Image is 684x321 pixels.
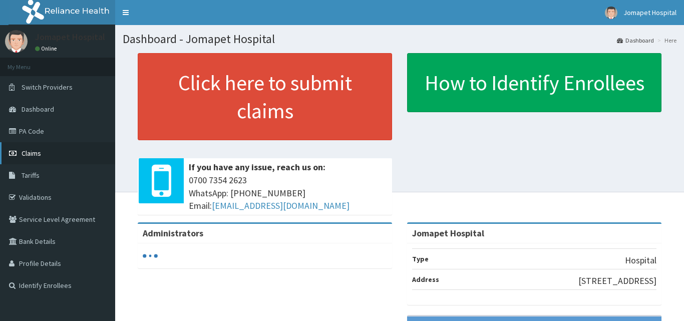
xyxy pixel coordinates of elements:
a: Online [35,45,59,52]
a: Click here to submit claims [138,53,392,140]
p: [STREET_ADDRESS] [578,274,656,287]
svg: audio-loading [143,248,158,263]
p: Jomapet Hospital [35,33,105,42]
b: Administrators [143,227,203,239]
p: Hospital [625,254,656,267]
img: User Image [5,30,28,53]
a: How to Identify Enrollees [407,53,661,112]
li: Here [655,36,676,45]
img: User Image [605,7,617,19]
span: Dashboard [22,105,54,114]
a: [EMAIL_ADDRESS][DOMAIN_NAME] [212,200,350,211]
strong: Jomapet Hospital [412,227,484,239]
span: 0700 7354 2623 WhatsApp: [PHONE_NUMBER] Email: [189,174,387,212]
a: Dashboard [617,36,654,45]
span: Tariffs [22,171,40,180]
b: Type [412,254,429,263]
span: Jomapet Hospital [623,8,676,17]
b: If you have any issue, reach us on: [189,161,325,173]
span: Switch Providers [22,83,73,92]
h1: Dashboard - Jomapet Hospital [123,33,676,46]
span: Claims [22,149,41,158]
b: Address [412,275,439,284]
